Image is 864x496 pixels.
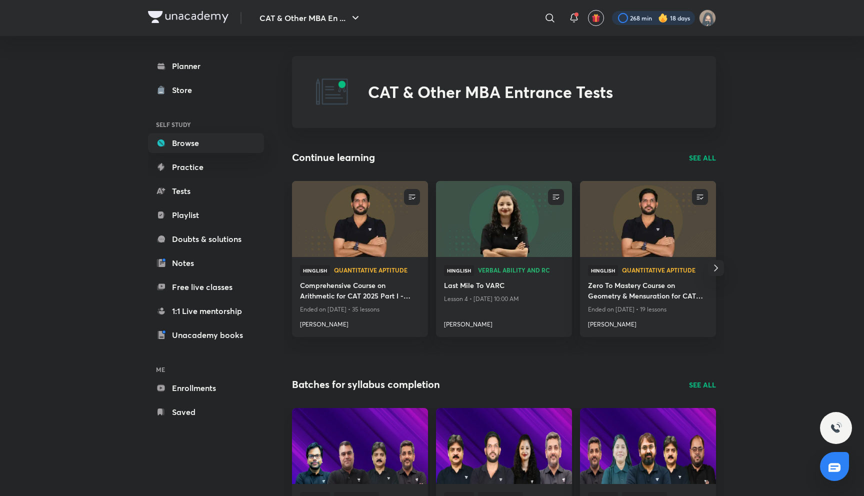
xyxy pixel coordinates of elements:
[148,361,264,378] h6: ME
[316,76,348,108] img: CAT & Other MBA Entrance Tests
[148,277,264,297] a: Free live classes
[148,205,264,225] a: Playlist
[148,11,228,25] a: Company Logo
[300,303,420,316] p: Ended on [DATE] • 35 lessons
[444,265,474,276] span: Hinglish
[478,267,564,273] span: Verbal Ability and RC
[148,56,264,76] a: Planner
[588,316,708,329] a: [PERSON_NAME]
[578,180,717,257] img: new-thumbnail
[444,292,564,305] p: Lesson 4 • [DATE] 10:00 AM
[588,303,708,316] p: Ended on [DATE] • 19 lessons
[172,84,198,96] div: Store
[148,133,264,153] a: Browse
[148,157,264,177] a: Practice
[334,267,420,274] a: Quantitative Aptitude
[591,13,600,22] img: avatar
[444,316,564,329] a: [PERSON_NAME]
[434,407,573,484] img: Thumbnail
[699,9,716,26] img: Jarul Jangid
[689,152,716,163] a: SEE ALL
[334,267,420,273] span: Quantitative Aptitude
[292,150,375,165] h2: Continue learning
[290,180,429,257] img: new-thumbnail
[148,325,264,345] a: Unacademy books
[444,280,564,292] a: Last Mile To VARC
[300,316,420,329] a: [PERSON_NAME]
[292,377,440,392] h2: Batches for syllabus completion
[148,402,264,422] a: Saved
[148,301,264,321] a: 1:1 Live mentorship
[148,80,264,100] a: Store
[148,11,228,23] img: Company Logo
[148,181,264,201] a: Tests
[300,265,330,276] span: Hinglish
[830,422,842,434] img: ttu
[578,407,717,484] img: Thumbnail
[368,82,613,101] h2: CAT & Other MBA Entrance Tests
[580,181,716,257] a: new-thumbnail
[300,280,420,303] a: Comprehensive Course on Arithmetic for CAT 2025 Part I - Zero to Mastery
[436,181,572,257] a: new-thumbnail
[478,267,564,274] a: Verbal Ability and RC
[292,181,428,257] a: new-thumbnail
[588,280,708,303] a: Zero To Mastery Course on Geometry & Mensuration for CAT 2025
[588,10,604,26] button: avatar
[148,378,264,398] a: Enrollments
[689,379,716,390] a: SEE ALL
[148,116,264,133] h6: SELF STUDY
[658,13,668,23] img: streak
[253,8,367,28] button: CAT & Other MBA En ...
[622,267,708,274] a: Quantitative Aptitude
[148,229,264,249] a: Doubts & solutions
[148,253,264,273] a: Notes
[622,267,708,273] span: Quantitative Aptitude
[588,265,618,276] span: Hinglish
[434,180,573,257] img: new-thumbnail
[290,407,429,484] img: Thumbnail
